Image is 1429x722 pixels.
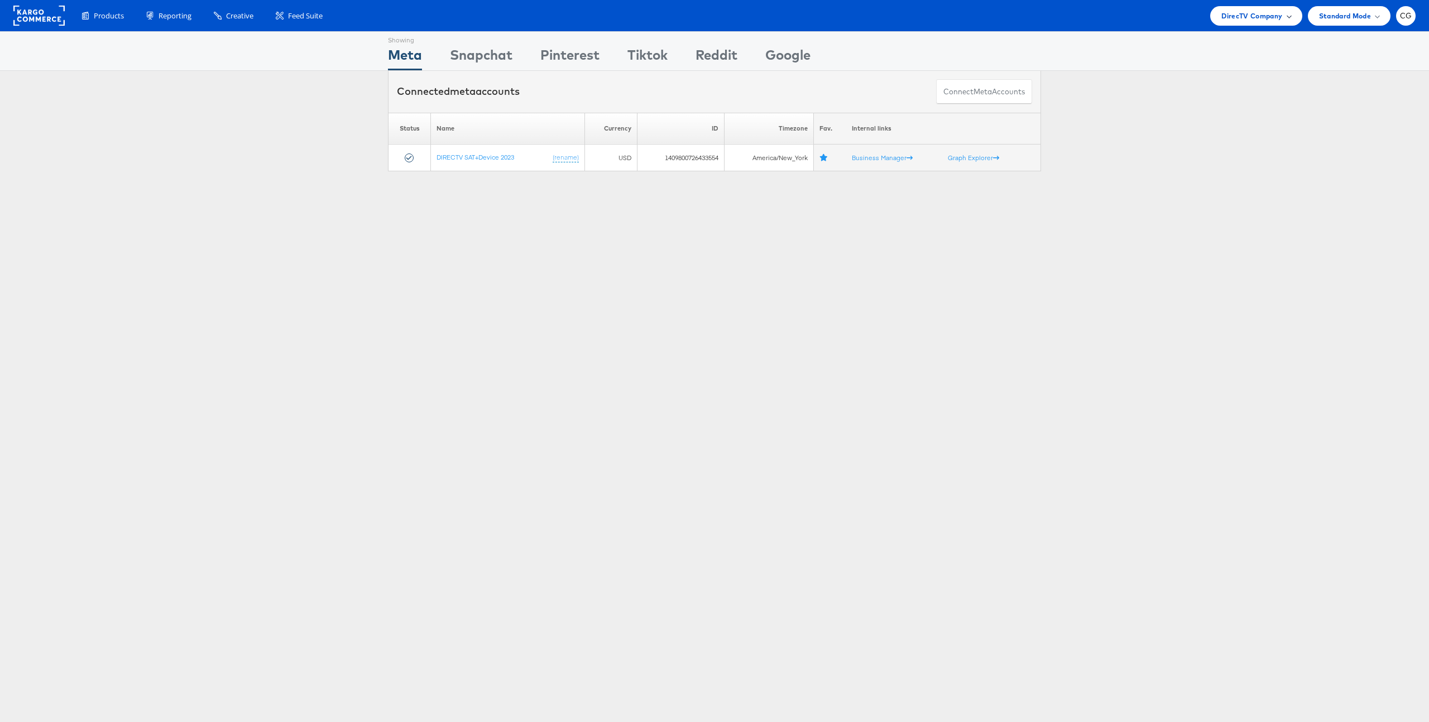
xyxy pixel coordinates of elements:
[974,86,992,97] span: meta
[94,11,124,21] span: Products
[852,153,913,162] a: Business Manager
[724,145,813,171] td: America/New_York
[450,45,512,70] div: Snapchat
[553,153,579,162] a: (rename)
[288,11,323,21] span: Feed Suite
[437,153,514,161] a: DIRECTV SAT+Device 2023
[159,11,191,21] span: Reporting
[585,113,637,145] th: Currency
[388,45,422,70] div: Meta
[397,84,520,99] div: Connected accounts
[1400,12,1412,20] span: CG
[765,45,811,70] div: Google
[696,45,737,70] div: Reddit
[948,153,999,162] a: Graph Explorer
[450,85,476,98] span: meta
[431,113,585,145] th: Name
[389,113,431,145] th: Status
[724,113,813,145] th: Timezone
[226,11,253,21] span: Creative
[1221,10,1282,22] span: DirecTV Company
[637,113,724,145] th: ID
[936,79,1032,104] button: ConnectmetaAccounts
[637,145,724,171] td: 1409800726433554
[388,32,422,45] div: Showing
[1319,10,1371,22] span: Standard Mode
[627,45,668,70] div: Tiktok
[540,45,600,70] div: Pinterest
[585,145,637,171] td: USD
